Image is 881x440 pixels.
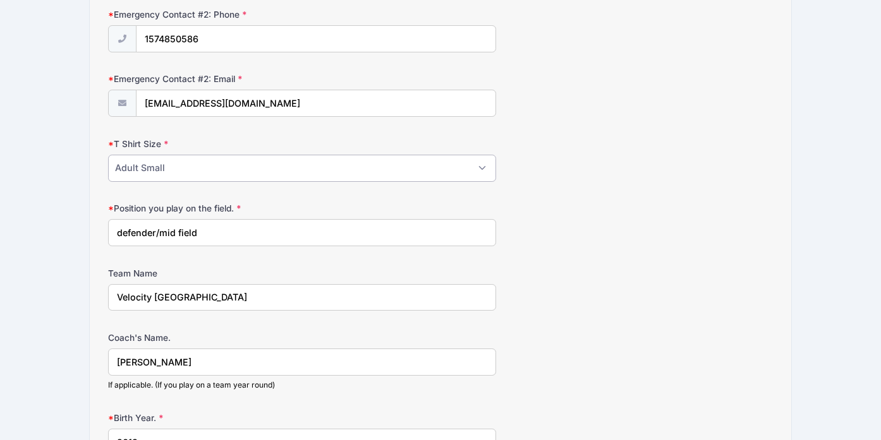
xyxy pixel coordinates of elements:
[136,25,496,52] input: (xxx) xxx-xxxx
[108,412,329,424] label: Birth Year.
[108,8,329,21] label: Emergency Contact #2: Phone
[108,202,329,215] label: Position you play on the field.
[136,90,496,117] input: email@email.com
[108,73,329,85] label: Emergency Contact #2: Email
[108,331,329,344] label: Coach's Name.
[108,138,329,150] label: T Shirt Size
[108,379,495,391] div: If applicable. (If you play on a team year round)
[108,267,329,280] label: Team Name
